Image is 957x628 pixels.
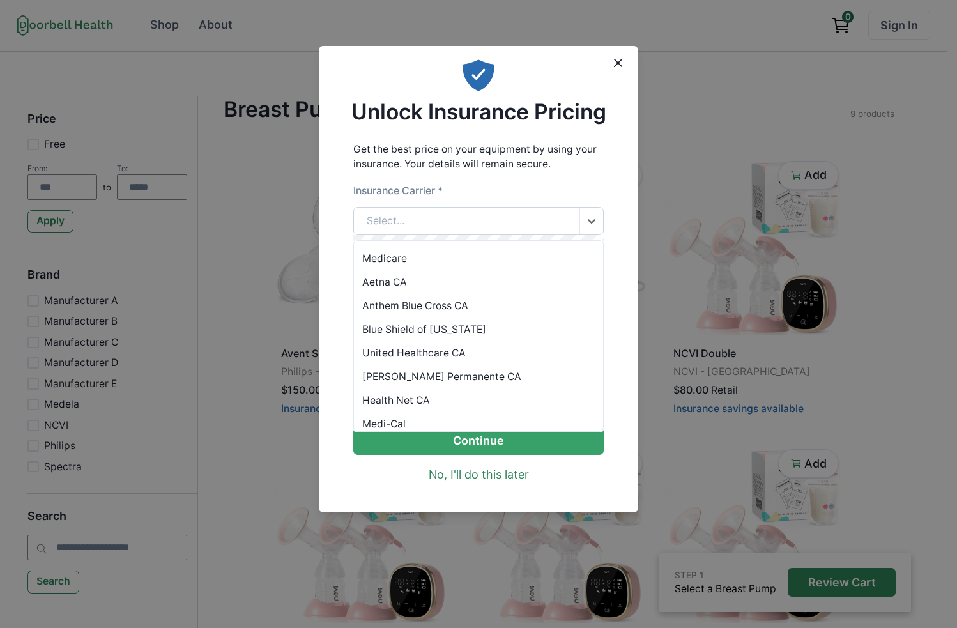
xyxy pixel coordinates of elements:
[354,270,604,294] div: Aetna CA
[607,52,630,75] button: Close
[353,142,604,172] p: Get the best price on your equipment by using your insurance. Your details will remain secure.
[354,294,604,318] div: Anthem Blue Cross CA
[353,183,443,199] label: Insurance Carrier
[429,466,529,484] a: No, I'll do this later
[353,426,604,455] button: Continue
[354,388,604,412] div: Health Net CA
[351,99,606,125] h2: Unlock Insurance Pricing
[354,247,604,270] div: Medicare
[354,341,604,365] div: United Healthcare CA
[354,365,604,388] div: [PERSON_NAME] Permanente CA
[354,412,604,436] div: Medi-Cal
[367,213,404,229] div: Select...
[354,318,604,341] div: Blue Shield of [US_STATE]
